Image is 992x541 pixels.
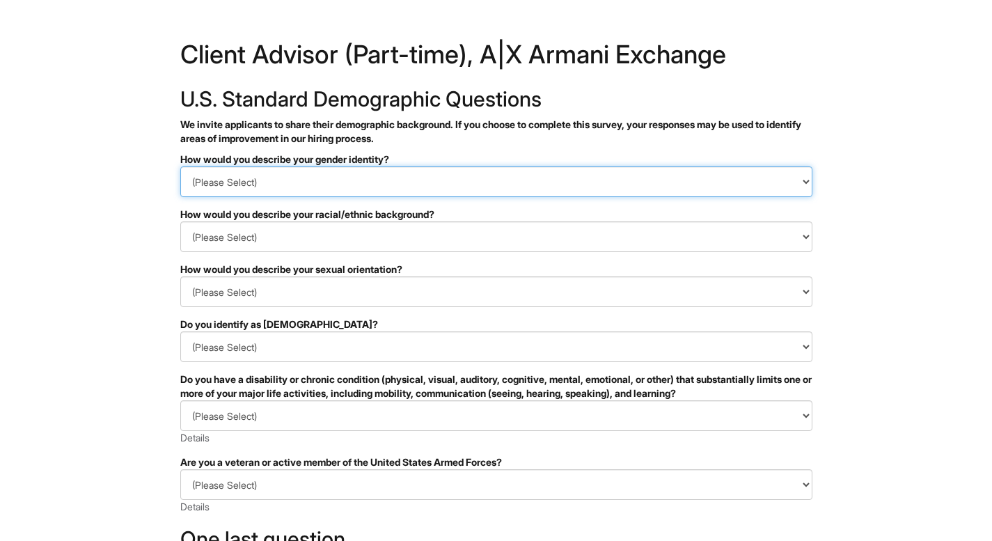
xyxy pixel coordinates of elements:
div: Are you a veteran or active member of the United States Armed Forces? [180,455,812,469]
select: How would you describe your sexual orientation? [180,276,812,307]
select: Are you a veteran or active member of the United States Armed Forces? [180,469,812,500]
div: How would you describe your racial/ethnic background? [180,207,812,221]
h1: Client Advisor (Part-time), A|X Armani Exchange [180,42,812,74]
select: Do you identify as transgender? [180,331,812,362]
a: Details [180,432,210,444]
a: Details [180,501,210,512]
div: How would you describe your sexual orientation? [180,262,812,276]
div: Do you have a disability or chronic condition (physical, visual, auditory, cognitive, mental, emo... [180,373,812,400]
div: Do you identify as [DEMOGRAPHIC_DATA]? [180,317,812,331]
h2: U.S. Standard Demographic Questions [180,88,812,111]
select: How would you describe your gender identity? [180,166,812,197]
select: Do you have a disability or chronic condition (physical, visual, auditory, cognitive, mental, emo... [180,400,812,431]
div: How would you describe your gender identity? [180,152,812,166]
select: How would you describe your racial/ethnic background? [180,221,812,252]
p: We invite applicants to share their demographic background. If you choose to complete this survey... [180,118,812,146]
